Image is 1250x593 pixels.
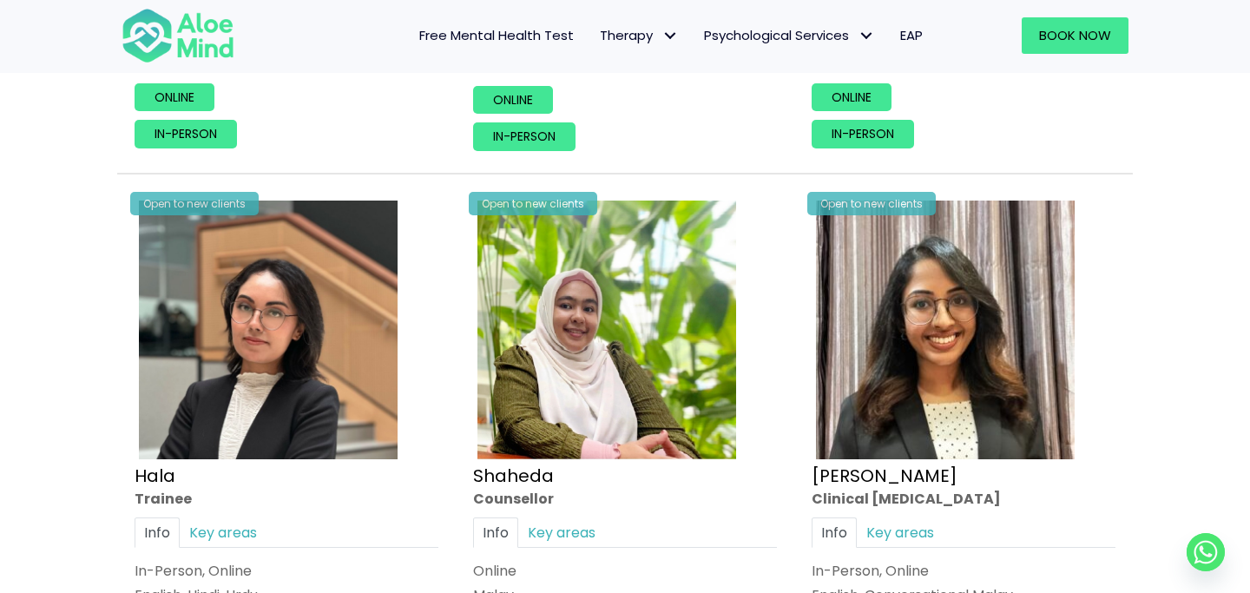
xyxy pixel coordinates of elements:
[473,517,518,547] a: Info
[900,26,923,44] span: EAP
[135,83,214,111] a: Online
[473,488,777,508] div: Counsellor
[130,192,259,215] div: Open to new clients
[1187,533,1225,571] a: Whatsapp
[704,26,874,44] span: Psychological Services
[135,488,438,508] div: Trainee
[887,17,936,54] a: EAP
[473,57,777,77] p: Book A Session
[691,17,887,54] a: Psychological ServicesPsychological Services: submenu
[807,192,936,215] div: Open to new clients
[812,488,1115,508] div: Clinical [MEDICAL_DATA]
[812,517,857,547] a: Info
[812,83,891,111] a: Online
[853,23,878,49] span: Psychological Services: submenu
[473,463,554,487] a: Shaheda
[587,17,691,54] a: TherapyTherapy: submenu
[518,517,605,547] a: Key areas
[419,26,574,44] span: Free Mental Health Test
[477,201,736,459] img: Shaheda Counsellor
[135,463,175,487] a: Hala
[135,517,180,547] a: Info
[135,560,438,580] div: In-Person, Online
[139,201,398,459] img: Hala
[600,26,678,44] span: Therapy
[180,517,266,547] a: Key areas
[473,560,777,580] div: Online
[657,23,682,49] span: Therapy: submenu
[473,122,576,150] a: In-person
[812,463,957,487] a: [PERSON_NAME]
[812,560,1115,580] div: In-Person, Online
[812,55,1115,75] p: Book A Session
[473,86,553,114] a: Online
[122,7,234,64] img: Aloe mind Logo
[857,517,944,547] a: Key areas
[816,201,1075,459] img: croped-Anita_Profile-photo-300×300
[1022,17,1128,54] a: Book Now
[135,120,237,148] a: In-person
[406,17,587,54] a: Free Mental Health Test
[812,120,914,148] a: In-person
[469,192,597,215] div: Open to new clients
[1039,26,1111,44] span: Book Now
[257,17,936,54] nav: Menu
[135,55,438,75] p: Book A Session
